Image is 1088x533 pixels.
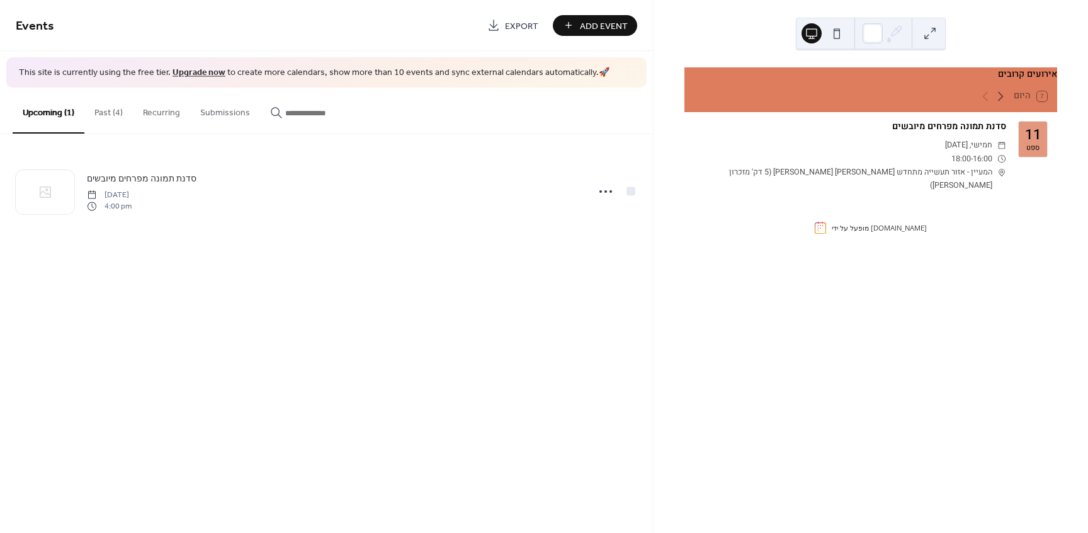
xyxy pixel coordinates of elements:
span: Export [505,20,538,33]
div: 11 [1025,128,1041,142]
button: Recurring [133,88,190,132]
button: Add Event [553,15,637,36]
button: Past (4) [84,88,133,132]
span: חמישי, [DATE] [945,139,992,152]
div: ​ [997,152,1006,166]
div: מופעל על ידי [832,223,927,232]
span: 16:00 [973,152,992,166]
span: סדנת תמונה מפרחים מיובשים [87,172,196,185]
a: [DOMAIN_NAME] [871,223,927,232]
button: Submissions [190,88,260,132]
div: אירועים קרובים [684,67,1057,81]
div: ​ [997,166,1006,179]
span: המעיין - אזור תעשייה מתחדש [PERSON_NAME] [PERSON_NAME] (5 דק' מזכרון [PERSON_NAME]) [694,166,993,193]
a: Upgrade now [173,64,225,81]
span: [DATE] [87,189,132,200]
span: - [971,152,973,166]
span: Events [16,14,54,38]
a: Export [478,15,548,36]
span: This site is currently using the free tier. to create more calendars, show more than 10 events an... [19,67,609,79]
span: 4:00 pm [87,201,132,212]
button: Upcoming (1) [13,88,84,134]
span: 18:00 [951,152,971,166]
div: ​ [997,139,1006,152]
span: Add Event [580,20,628,33]
a: סדנת תמונה מפרחים מיובשים [87,171,196,186]
div: ספט [1026,144,1040,151]
div: סדנת תמונה מפרחים מיובשים [694,120,1006,134]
